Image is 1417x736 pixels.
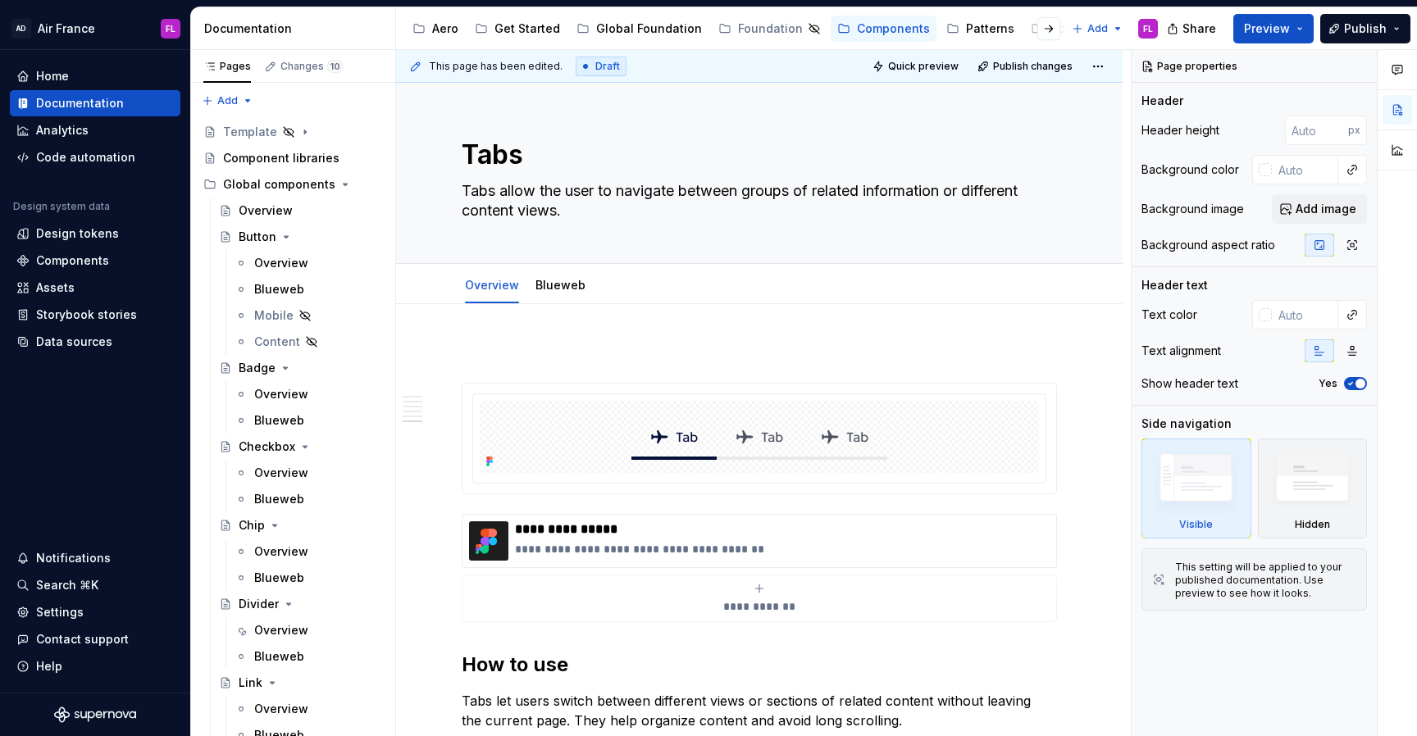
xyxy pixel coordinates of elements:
[10,653,180,679] button: Help
[1179,518,1213,531] div: Visible
[197,119,389,145] a: Template
[738,20,803,37] div: Foundation
[1319,377,1337,390] label: Yes
[1141,161,1239,178] div: Background color
[10,626,180,652] button: Contact support
[1348,124,1360,137] p: px
[595,60,620,73] span: Draft
[1296,201,1356,217] span: Add image
[458,267,526,302] div: Overview
[228,460,389,486] a: Overview
[36,307,137,323] div: Storybook stories
[1141,237,1275,253] div: Background aspect ratio
[973,55,1080,78] button: Publish changes
[529,267,592,302] div: Blueweb
[36,334,112,350] div: Data sources
[36,149,135,166] div: Code automation
[203,60,251,73] div: Pages
[254,701,308,717] div: Overview
[166,22,175,35] div: FL
[462,652,1057,678] h2: How to use
[1244,20,1290,37] span: Preview
[1285,116,1348,145] input: Auto
[254,465,308,481] div: Overview
[228,329,389,355] a: Content
[1175,561,1356,600] div: This setting will be applied to your published documentation. Use preview to see how it looks.
[1295,518,1330,531] div: Hidden
[1141,343,1221,359] div: Text alignment
[212,670,389,696] a: Link
[11,19,31,39] div: AD
[10,329,180,355] a: Data sources
[10,248,180,274] a: Components
[36,279,75,296] div: Assets
[468,16,567,42] a: Get Started
[36,95,124,111] div: Documentation
[10,220,180,247] a: Design tokens
[217,94,238,107] span: Add
[228,538,389,565] a: Overview
[36,225,119,242] div: Design tokens
[940,16,1021,42] a: Patterns
[254,412,304,429] div: Blueweb
[36,122,89,139] div: Analytics
[1258,438,1368,538] div: Hidden
[1141,307,1197,323] div: Text color
[36,658,62,675] div: Help
[10,302,180,328] a: Storybook stories
[494,20,560,37] div: Get Started
[197,89,258,112] button: Add
[1141,375,1238,392] div: Show header text
[54,706,136,723] svg: Supernova Logo
[36,604,84,620] div: Settings
[1143,22,1153,35] div: FL
[1182,20,1216,37] span: Share
[1272,194,1367,224] button: Add image
[197,145,389,171] a: Component libraries
[254,255,308,271] div: Overview
[228,565,389,591] a: Blueweb
[239,202,293,219] div: Overview
[212,434,389,460] a: Checkbox
[888,60,959,73] span: Quick preview
[458,178,1054,224] textarea: Tabs allow the user to navigate between groups of related information or different content views.
[197,171,389,198] div: Global components
[1141,438,1251,538] div: Visible
[10,275,180,301] a: Assets
[327,60,343,73] span: 10
[254,491,304,507] div: Blueweb
[993,60,1073,73] span: Publish changes
[228,250,389,276] a: Overview
[228,617,389,643] a: Overview
[36,68,69,84] div: Home
[1344,20,1387,37] span: Publish
[1087,22,1108,35] span: Add
[10,572,180,598] button: Search ⌘K
[10,599,180,625] a: Settings
[570,16,708,42] a: Global Foundation
[406,16,465,42] a: Aero
[10,117,180,143] a: Analytics
[280,60,343,73] div: Changes
[432,20,458,37] div: Aero
[1141,93,1183,109] div: Header
[13,200,110,213] div: Design system data
[228,276,389,302] a: Blueweb
[212,198,389,224] a: Overview
[36,631,129,647] div: Contact support
[212,224,389,250] a: Button
[868,55,966,78] button: Quick preview
[966,20,1014,37] div: Patterns
[239,596,279,612] div: Divider
[469,521,508,561] img: 7c577f5e-fe5f-4f0c-aa0b-40721806b5bc.png
[254,386,308,402] div: Overview
[212,355,389,381] a: Badge
[10,545,180,571] button: Notifications
[254,622,308,638] div: Overview
[1141,201,1244,217] div: Background image
[465,278,519,292] a: Overview
[10,144,180,170] a: Code automation
[239,517,265,534] div: Chip
[36,577,98,593] div: Search ⌘K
